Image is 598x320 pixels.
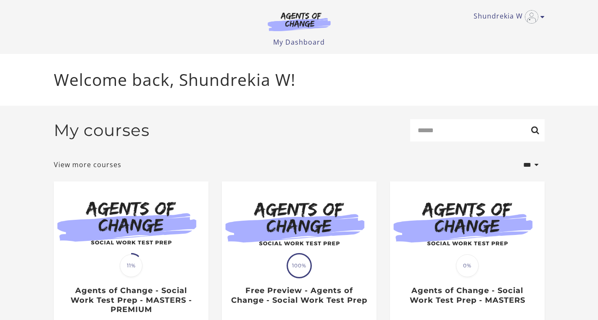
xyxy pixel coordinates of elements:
[273,37,325,47] a: My Dashboard
[399,286,535,305] h3: Agents of Change - Social Work Test Prep - MASTERS
[54,67,545,92] p: Welcome back, Shundrekia W!
[54,160,121,170] a: View more courses
[54,120,150,140] h2: My courses
[288,254,311,277] span: 100%
[120,254,142,277] span: 11%
[231,286,367,305] h3: Free Preview - Agents of Change - Social Work Test Prep
[259,12,340,31] img: Agents of Change Logo
[63,286,199,315] h3: Agents of Change - Social Work Test Prep - MASTERS - PREMIUM
[456,254,479,277] span: 0%
[474,10,540,24] a: Toggle menu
